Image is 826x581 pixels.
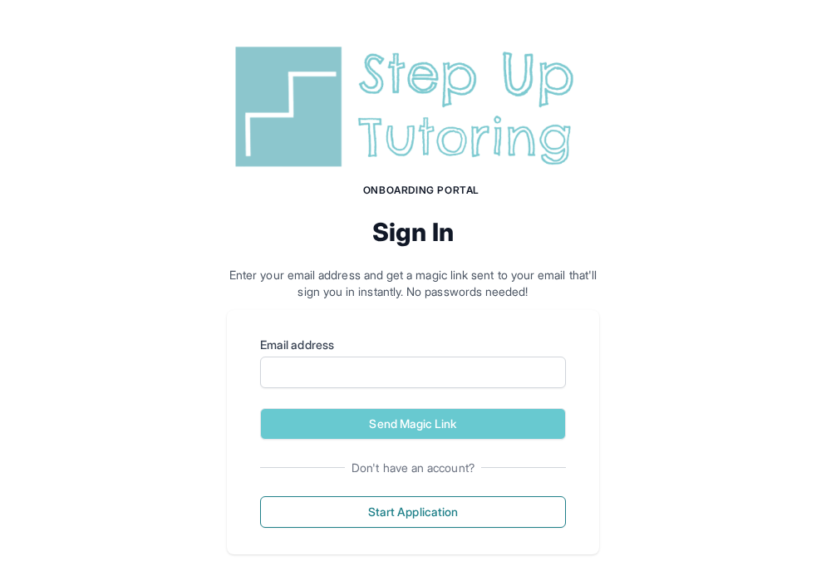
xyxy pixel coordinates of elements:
[345,460,481,476] span: Don't have an account?
[227,267,599,300] p: Enter your email address and get a magic link sent to your email that'll sign you in instantly. N...
[260,408,566,440] button: Send Magic Link
[227,40,599,174] img: Step Up Tutoring horizontal logo
[260,496,566,528] button: Start Application
[227,217,599,247] h2: Sign In
[243,184,599,197] h1: Onboarding Portal
[260,337,566,353] label: Email address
